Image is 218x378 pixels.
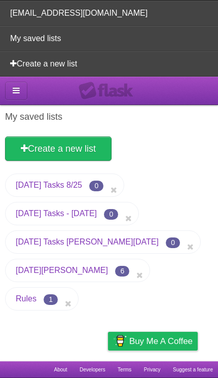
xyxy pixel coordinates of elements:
span: Buy me a coffee [129,332,193,350]
div: Flask [79,82,139,100]
h1: My saved lists [5,110,213,124]
a: [DATE] Tasks [PERSON_NAME][DATE] [16,237,159,246]
a: Buy me a coffee [108,332,198,351]
a: About [54,361,67,378]
a: [DATE] Tasks 8/25 [16,181,82,189]
a: Privacy [144,361,161,378]
a: Rules [16,294,37,303]
span: 0 [104,209,118,220]
a: [DATE][PERSON_NAME] [16,266,108,274]
a: [DATE] Tasks - [DATE] [16,209,97,218]
a: Terms [118,361,131,378]
a: Developers [80,361,105,378]
a: Create a new list [5,136,112,161]
a: Suggest a feature [173,361,213,378]
span: 6 [115,266,129,277]
span: 1 [44,294,58,305]
img: Buy me a coffee [113,332,127,350]
span: 0 [89,181,103,191]
span: 0 [166,237,180,248]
